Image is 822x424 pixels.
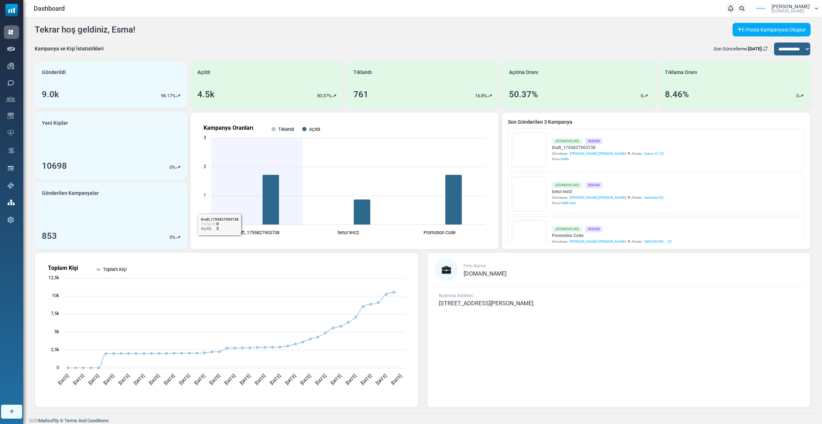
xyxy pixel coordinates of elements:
[552,226,582,232] div: Gönderilmiş
[763,46,768,51] a: Refresh Stats
[102,373,115,386] text: [DATE]
[39,418,63,423] a: Mailsoftly ©
[508,118,804,126] a: Son Gönderilen 3 Kampanya
[52,293,59,298] text: 10k
[644,151,664,156] a: Demo 41 (2)
[269,373,282,386] text: [DATE]
[196,118,493,243] svg: Kampanya Oranları
[42,119,68,127] span: Yeni Kişiler
[641,92,643,99] p: 0
[570,151,626,156] span: [PERSON_NAME] [PERSON_NAME]
[64,418,109,423] span: translation missing: tr.layouts.footer.terms_and_conditions
[585,182,602,188] div: Design
[309,127,320,132] text: Açıldı
[204,164,206,169] text: 2
[42,230,57,242] div: 853
[178,373,191,386] text: [DATE]
[239,373,251,386] text: [DATE]
[72,373,85,386] text: [DATE]
[57,373,70,386] text: [DATE]
[475,92,487,99] p: 16.8%
[6,97,15,102] img: contacts-icon.svg
[204,192,206,198] text: 1
[42,88,59,101] div: 9.0k
[644,195,664,200] a: test betul (3)
[464,270,507,277] span: [DOMAIN_NAME]
[161,92,176,99] p: 96.17%
[235,230,279,235] text: Draft_1755827903738
[103,267,127,272] text: Toplam Kişi
[353,69,372,76] span: Tıklandı
[118,373,131,386] text: [DATE]
[8,217,14,223] img: settings-icon.svg
[170,164,172,171] p: 0
[439,300,533,307] span: [STREET_ADDRESS][PERSON_NAME]
[464,263,485,268] span: Firm Name
[552,200,664,206] div: Konu:
[552,232,672,239] a: Promotion Code
[42,159,67,172] div: 10698
[390,373,403,386] text: [DATE]
[752,3,770,14] img: User Logo
[64,418,109,423] a: Terms And Conditions
[209,373,221,386] text: [DATE]
[748,46,762,51] b: [DATE]
[51,311,59,316] text: 7,5k
[8,130,14,135] img: domain-health-icon.svg
[329,373,342,386] text: [DATE]
[464,271,507,277] a: [DOMAIN_NAME]
[424,230,456,235] text: Promotion Code
[170,234,180,241] div: %
[133,373,146,386] text: [DATE]
[8,165,14,172] img: landing_pages.svg
[170,234,172,241] p: 0
[284,373,297,386] text: [DATE]
[224,373,236,386] text: [DATE]
[570,239,626,244] span: [PERSON_NAME] [PERSON_NAME]
[752,3,818,14] a: User Logo [PERSON_NAME] [DOMAIN_NAME]
[57,365,59,370] text: 0
[665,88,689,101] div: 8.46%
[561,157,569,161] span: Hello
[8,29,14,35] img: dashboard-icon-active.svg
[48,265,78,271] text: Toplam Kişi
[204,135,206,140] text: 3
[710,42,771,56] div: Son Güncelleme:
[552,195,664,200] div: Gönderen: Alıcılar::
[41,258,412,401] svg: Toplam Kişi
[197,69,210,76] span: Açıldı
[509,69,538,76] span: Açılma Oranı
[570,195,626,200] span: [PERSON_NAME] [PERSON_NAME]
[254,373,267,386] text: [DATE]
[8,147,15,155] img: workflow.svg
[163,373,176,386] text: [DATE]
[375,373,388,386] text: [DATE]
[54,329,59,334] text: 5k
[552,188,664,195] a: betul test2
[299,373,312,386] text: [DATE]
[552,144,664,151] a: Draft_1755827903738
[439,293,473,298] span: Business Address
[35,45,104,53] div: Kampanya ve Kişi İstatistikleri
[8,113,14,119] img: email-templates-icon.svg
[170,164,180,171] div: %
[204,221,206,227] text: 0
[360,373,373,386] text: [DATE]
[665,69,697,76] span: Tıklama Oranı
[552,156,664,162] div: Konu:
[278,127,294,132] text: Tıklandı
[8,63,14,69] img: campaigns-icon.png
[552,151,664,156] div: Gönderen: Alıcılar::
[51,347,59,352] text: 2,5k
[552,138,582,144] div: Gönderilmiş
[8,80,14,86] img: sms-icon.png
[148,373,161,386] text: [DATE]
[772,4,810,9] span: [PERSON_NAME]
[42,189,99,197] span: Gönderilen Kampanyalar
[552,239,672,244] div: Gönderen: Alıcılar::
[193,373,206,386] text: [DATE]
[552,182,582,188] div: Gönderilmiş
[644,239,672,244] a: SMS [DATE]... (3)
[35,25,135,35] h4: Tekrar hoş geldiniz, Esma!
[34,4,65,13] span: Dashboard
